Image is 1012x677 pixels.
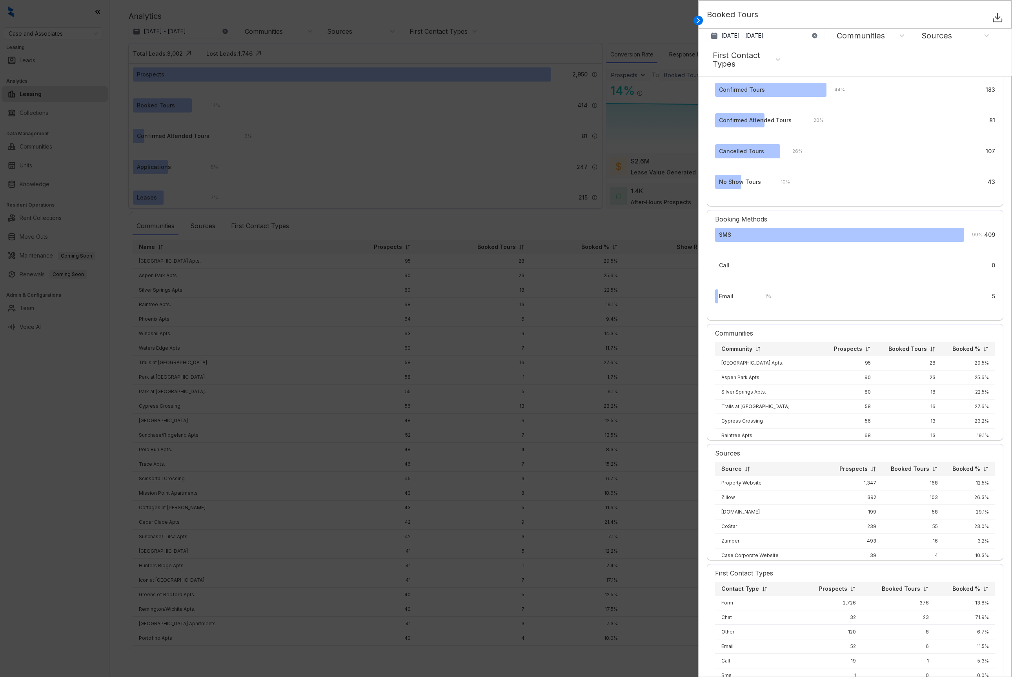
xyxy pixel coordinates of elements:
td: 32 [801,610,862,625]
td: 55 [883,519,945,534]
p: [DATE] - [DATE] [721,32,764,40]
img: sorting [850,586,856,592]
td: Chat [715,610,801,625]
td: Aspen Park Apts [715,370,823,385]
td: 239 [831,519,883,534]
td: 6.7% [935,625,995,639]
img: sorting [930,346,936,352]
p: Booked Tours [891,465,929,473]
img: sorting [983,466,989,472]
td: 23 [877,370,942,385]
td: [GEOGRAPHIC_DATA] Apts. [715,356,823,370]
td: 168 [883,476,945,490]
div: Communities [837,31,885,40]
div: 183 [986,85,995,94]
div: 99 % [964,231,983,239]
div: Communities [715,325,995,342]
td: 29.1% [944,505,995,519]
td: 22.5% [942,385,995,399]
img: sorting [983,586,989,592]
td: Silver Springs Apts. [715,385,823,399]
td: 25.6% [942,370,995,385]
img: sorting [865,346,871,352]
td: 16 [883,534,945,548]
td: 493 [831,534,883,548]
td: 68 [823,428,877,443]
div: Email [719,292,734,301]
td: 56 [823,414,877,428]
td: 6 [862,639,935,654]
p: Booked % [952,465,980,473]
td: 103 [883,490,945,505]
div: 10 % [773,178,790,186]
p: Community [721,345,752,353]
div: 44 % [826,85,845,94]
td: 3.2% [944,534,995,548]
td: Other [715,625,801,639]
div: Sources [715,445,995,462]
div: Confirmed Tours [719,85,765,94]
td: Call [715,654,801,668]
div: 20 % [806,116,824,125]
td: 5.3% [935,654,995,668]
div: No Show Tours [719,178,761,186]
img: sorting [744,466,750,472]
td: 23 [862,610,935,625]
td: 26.3% [944,490,995,505]
td: 29.5% [942,356,995,370]
td: 11.5% [935,639,995,654]
td: Case Corporate Website [715,548,831,563]
p: Prospects [839,465,868,473]
p: Source [721,465,742,473]
div: 81 [989,116,995,125]
img: sorting [762,586,768,592]
div: SMS [719,231,731,239]
div: 43 [988,178,995,186]
button: [DATE] - [DATE] [706,29,824,43]
img: sorting [870,466,876,472]
p: Booked Tours [888,345,927,353]
td: 392 [831,490,883,505]
td: 23.2% [942,414,995,428]
div: Sources [921,31,952,40]
p: Booked Tours [882,585,920,593]
td: CoStar [715,519,831,534]
td: 80 [823,385,877,399]
td: Trails at [GEOGRAPHIC_DATA] [715,399,823,414]
td: 28 [877,356,942,370]
div: 1 % [757,292,771,301]
div: 409 [984,231,995,239]
td: 58 [823,399,877,414]
td: Form [715,596,801,610]
td: 199 [831,505,883,519]
img: sorting [983,346,989,352]
td: Property Website [715,476,831,490]
td: 13 [877,428,942,443]
td: 1 [862,654,935,668]
td: 13 [877,414,942,428]
td: 18 [877,385,942,399]
td: 12.5% [944,476,995,490]
td: 23.0% [944,519,995,534]
p: Booked Tours [707,9,758,26]
div: Cancelled Tours [719,147,764,156]
div: 5 [992,292,995,301]
td: 1,347 [831,476,883,490]
td: 52 [801,639,862,654]
td: 71.9% [935,610,995,625]
td: Cypress Crossing [715,414,823,428]
p: Booked % [952,585,980,593]
img: sorting [923,586,929,592]
td: 376 [862,596,935,610]
p: Prospects [819,585,847,593]
img: sorting [932,466,938,472]
td: 4 [883,548,945,563]
td: 27.6% [942,399,995,414]
td: 10.3% [944,548,995,563]
div: 26 % [784,147,803,156]
td: Raintree Apts. [715,428,823,443]
td: 16 [877,399,942,414]
td: 95 [823,356,877,370]
div: First Contact Types [713,51,776,68]
img: Download [992,12,1003,24]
